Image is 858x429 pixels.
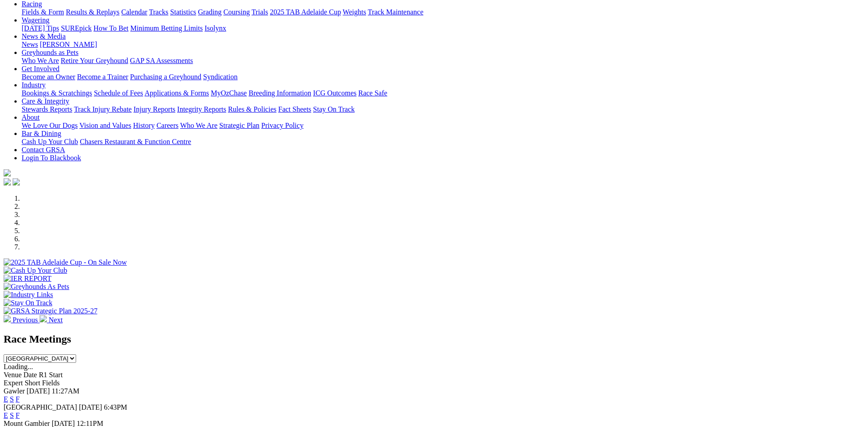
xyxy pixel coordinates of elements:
[22,73,75,81] a: Become an Owner
[16,411,20,419] a: F
[49,316,63,324] span: Next
[313,89,356,97] a: ICG Outcomes
[10,395,14,403] a: S
[22,24,59,32] a: [DATE] Tips
[4,333,854,345] h2: Race Meetings
[4,379,23,387] span: Expert
[22,24,854,32] div: Wagering
[22,154,81,162] a: Login To Blackbook
[130,73,201,81] a: Purchasing a Greyhound
[278,105,311,113] a: Fact Sheets
[4,387,25,395] span: Gawler
[94,89,143,97] a: Schedule of Fees
[4,299,52,307] img: Stay On Track
[4,178,11,185] img: facebook.svg
[22,73,854,81] div: Get Involved
[170,8,196,16] a: Statistics
[61,57,128,64] a: Retire Your Greyhound
[22,8,64,16] a: Fields & Form
[4,283,69,291] img: Greyhounds As Pets
[4,411,8,419] a: E
[4,291,53,299] img: Industry Links
[13,178,20,185] img: twitter.svg
[149,8,168,16] a: Tracks
[22,122,77,129] a: We Love Our Dogs
[177,105,226,113] a: Integrity Reports
[22,146,65,154] a: Contact GRSA
[22,105,72,113] a: Stewards Reports
[22,57,59,64] a: Who We Are
[211,89,247,97] a: MyOzChase
[4,420,50,427] span: Mount Gambier
[180,122,218,129] a: Who We Are
[22,41,854,49] div: News & Media
[4,266,67,275] img: Cash Up Your Club
[133,105,175,113] a: Injury Reports
[13,316,38,324] span: Previous
[343,8,366,16] a: Weights
[22,89,854,97] div: Industry
[74,105,132,113] a: Track Injury Rebate
[104,403,127,411] span: 6:43PM
[22,8,854,16] div: Racing
[313,105,354,113] a: Stay On Track
[22,97,69,105] a: Care & Integrity
[23,371,37,379] span: Date
[4,169,11,176] img: logo-grsa-white.png
[25,379,41,387] span: Short
[40,315,47,322] img: chevron-right-pager-white.svg
[22,130,61,137] a: Bar & Dining
[22,32,66,40] a: News & Media
[4,395,8,403] a: E
[4,316,40,324] a: Previous
[22,89,92,97] a: Bookings & Scratchings
[22,105,854,113] div: Care & Integrity
[4,371,22,379] span: Venue
[22,57,854,65] div: Greyhounds as Pets
[22,41,38,48] a: News
[198,8,222,16] a: Grading
[22,122,854,130] div: About
[249,89,311,97] a: Breeding Information
[22,81,45,89] a: Industry
[4,258,127,266] img: 2025 TAB Adelaide Cup - On Sale Now
[79,403,102,411] span: [DATE]
[22,113,40,121] a: About
[219,122,259,129] a: Strategic Plan
[22,65,59,72] a: Get Involved
[4,315,11,322] img: chevron-left-pager-white.svg
[4,403,77,411] span: [GEOGRAPHIC_DATA]
[77,420,103,427] span: 12:11PM
[40,41,97,48] a: [PERSON_NAME]
[52,387,80,395] span: 11:27AM
[223,8,250,16] a: Coursing
[27,387,50,395] span: [DATE]
[4,275,51,283] img: IER REPORT
[22,138,854,146] div: Bar & Dining
[79,122,131,129] a: Vision and Values
[145,89,209,97] a: Applications & Forms
[22,138,78,145] a: Cash Up Your Club
[66,8,119,16] a: Results & Replays
[130,57,193,64] a: GAP SA Assessments
[121,8,147,16] a: Calendar
[10,411,14,419] a: S
[42,379,59,387] span: Fields
[80,138,191,145] a: Chasers Restaurant & Function Centre
[39,371,63,379] span: R1 Start
[22,49,78,56] a: Greyhounds as Pets
[4,307,97,315] img: GRSA Strategic Plan 2025-27
[52,420,75,427] span: [DATE]
[156,122,178,129] a: Careers
[228,105,277,113] a: Rules & Policies
[261,122,304,129] a: Privacy Policy
[61,24,91,32] a: SUREpick
[16,395,20,403] a: F
[251,8,268,16] a: Trials
[358,89,387,97] a: Race Safe
[130,24,203,32] a: Minimum Betting Limits
[204,24,226,32] a: Isolynx
[77,73,128,81] a: Become a Trainer
[94,24,129,32] a: How To Bet
[133,122,154,129] a: History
